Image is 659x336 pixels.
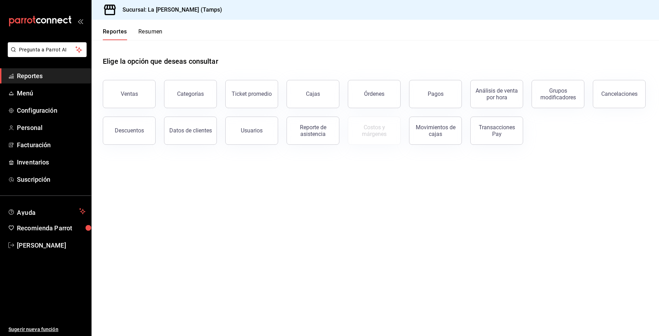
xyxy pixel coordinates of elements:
[115,127,144,134] div: Descuentos
[8,42,87,57] button: Pregunta a Parrot AI
[103,117,156,145] button: Descuentos
[536,87,580,101] div: Grupos modificadores
[287,117,339,145] button: Reporte de asistencia
[19,46,76,54] span: Pregunta a Parrot AI
[470,80,523,108] button: Análisis de venta por hora
[121,91,138,97] div: Ventas
[409,80,462,108] button: Pagos
[409,117,462,145] button: Movimientos de cajas
[103,80,156,108] button: Ventas
[17,106,86,115] span: Configuración
[352,124,396,137] div: Costos y márgenes
[17,241,86,250] span: [PERSON_NAME]
[428,91,444,97] div: Pagos
[117,6,222,14] h3: Sucursal: La [PERSON_NAME] (Tamps)
[414,124,457,137] div: Movimientos de cajas
[164,80,217,108] button: Categorías
[17,207,76,216] span: Ayuda
[225,80,278,108] button: Ticket promedio
[348,117,401,145] button: Contrata inventarios para ver este reporte
[232,91,272,97] div: Ticket promedio
[348,80,401,108] button: Órdenes
[17,223,86,233] span: Recomienda Parrot
[8,326,86,333] span: Sugerir nueva función
[5,51,87,58] a: Pregunta a Parrot AI
[103,28,163,40] div: navigation tabs
[306,90,320,98] div: Cajas
[17,88,86,98] span: Menú
[287,80,339,108] a: Cajas
[532,80,584,108] button: Grupos modificadores
[593,80,646,108] button: Cancelaciones
[475,124,519,137] div: Transacciones Pay
[103,28,127,40] button: Reportes
[17,71,86,81] span: Reportes
[77,18,83,24] button: open_drawer_menu
[241,127,263,134] div: Usuarios
[291,124,335,137] div: Reporte de asistencia
[364,91,384,97] div: Órdenes
[17,157,86,167] span: Inventarios
[177,91,204,97] div: Categorías
[225,117,278,145] button: Usuarios
[138,28,163,40] button: Resumen
[470,117,523,145] button: Transacciones Pay
[17,140,86,150] span: Facturación
[17,175,86,184] span: Suscripción
[17,123,86,132] span: Personal
[601,91,638,97] div: Cancelaciones
[103,56,218,67] h1: Elige la opción que deseas consultar
[164,117,217,145] button: Datos de clientes
[475,87,519,101] div: Análisis de venta por hora
[169,127,212,134] div: Datos de clientes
